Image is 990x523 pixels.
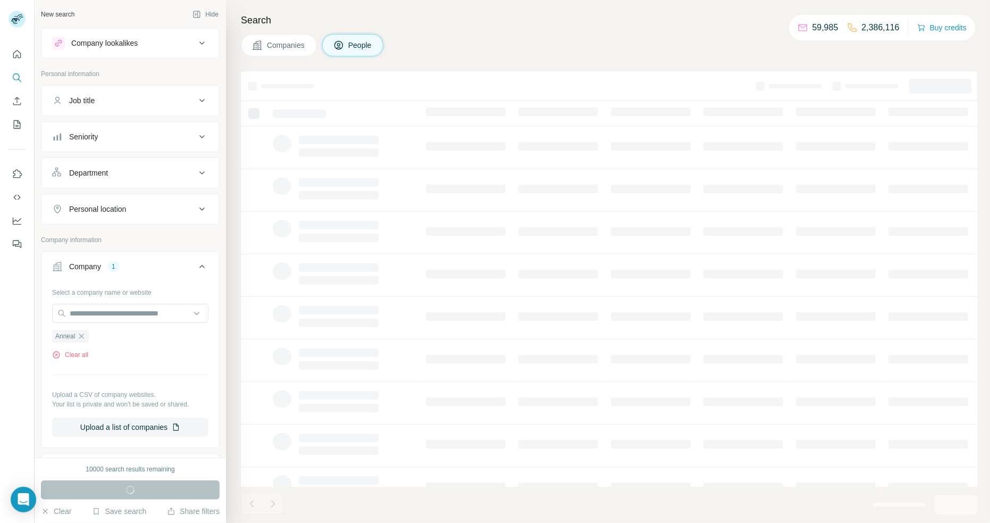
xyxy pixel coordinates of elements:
button: Upload a list of companies [52,418,208,437]
button: Use Surfe on LinkedIn [9,164,26,184]
button: Save search [92,506,146,517]
button: Use Surfe API [9,188,26,207]
span: Companies [267,40,306,51]
div: 1 [107,262,120,271]
button: Company1 [41,254,219,284]
button: Clear [41,506,71,517]
button: Personal location [41,196,219,222]
div: Job title [69,95,95,106]
button: Feedback [9,235,26,254]
div: Company lookalikes [71,38,138,48]
div: New search [41,10,74,19]
p: Upload a CSV of company websites. [52,390,208,400]
div: Company [69,261,101,272]
button: My lists [9,115,26,134]
div: Department [69,168,108,178]
button: Industry [41,456,219,482]
button: Company lookalikes [41,30,219,56]
button: Share filters [167,506,220,517]
p: Your list is private and won't be saved or shared. [52,400,208,409]
button: Enrich CSV [9,92,26,111]
div: Open Intercom Messenger [11,487,36,512]
p: 59,985 [812,21,838,34]
button: Buy credits [917,20,967,35]
div: Seniority [69,131,98,142]
span: People [348,40,373,51]
button: Clear all [52,350,88,360]
button: Job title [41,88,219,113]
button: Seniority [41,124,219,150]
p: Company information [41,235,220,245]
div: Personal location [69,204,126,214]
div: Select a company name or website [52,284,208,297]
button: Dashboard [9,211,26,230]
h4: Search [241,13,977,28]
span: Anneal [55,331,75,341]
button: Search [9,68,26,87]
p: 2,386,116 [862,21,900,34]
button: Department [41,160,219,186]
p: Personal information [41,69,220,79]
div: 10000 search results remaining [86,464,174,474]
button: Quick start [9,45,26,64]
button: Hide [185,6,226,22]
